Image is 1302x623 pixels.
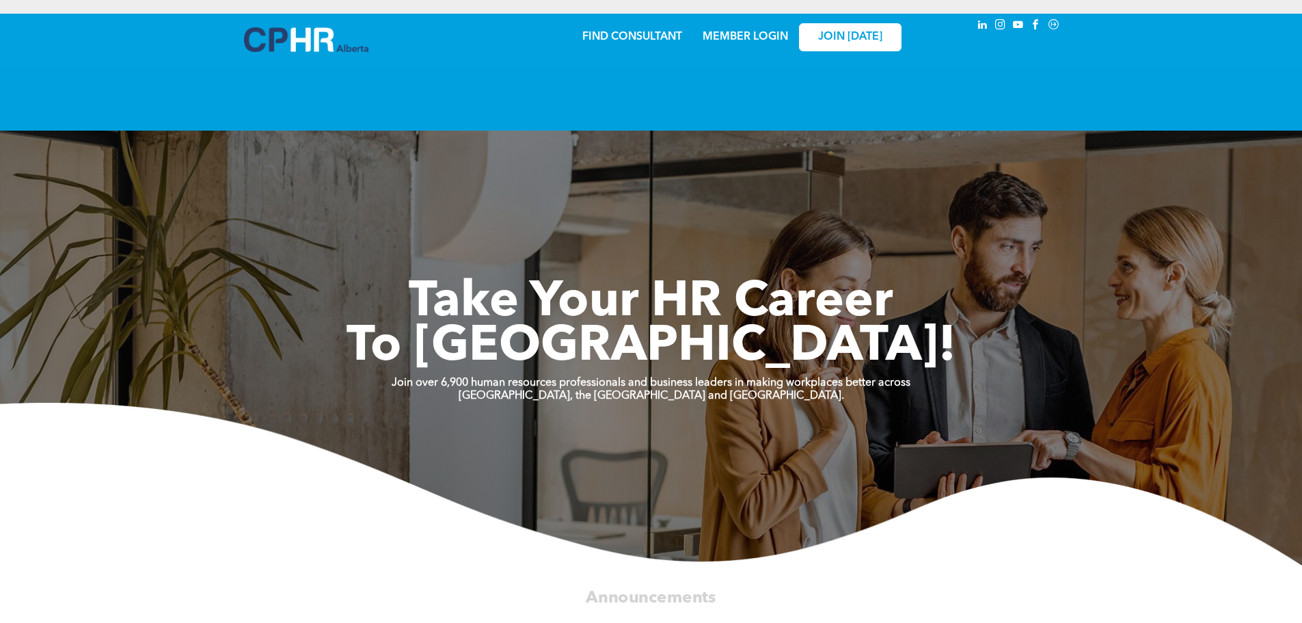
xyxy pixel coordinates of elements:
a: youtube [1011,17,1026,36]
a: Social network [1046,17,1061,36]
strong: Join over 6,900 human resources professionals and business leaders in making workplaces better ac... [392,377,910,388]
a: JOIN [DATE] [799,23,901,51]
a: MEMBER LOGIN [703,31,788,42]
span: JOIN [DATE] [818,31,882,44]
a: linkedin [975,17,990,36]
img: A blue and white logo for cp alberta [244,27,368,52]
a: FIND CONSULTANT [582,31,682,42]
span: To [GEOGRAPHIC_DATA]! [347,323,956,372]
a: facebook [1029,17,1044,36]
a: instagram [993,17,1008,36]
strong: [GEOGRAPHIC_DATA], the [GEOGRAPHIC_DATA] and [GEOGRAPHIC_DATA]. [459,390,844,401]
span: Announcements [586,589,716,606]
span: Take Your HR Career [409,278,893,328]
